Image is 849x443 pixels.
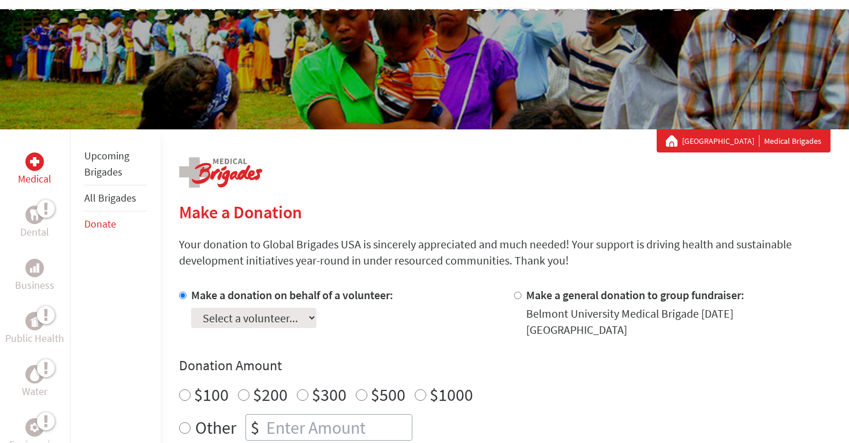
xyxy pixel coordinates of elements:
[25,365,44,384] div: Water
[84,149,129,178] a: Upcoming Brigades
[20,224,49,240] p: Dental
[84,191,136,204] a: All Brigades
[30,315,39,327] img: Public Health
[264,415,412,440] input: Enter Amount
[666,135,821,147] div: Medical Brigades
[30,263,39,273] img: Business
[312,384,347,405] label: $300
[20,206,49,240] a: DentalDental
[191,288,393,302] label: Make a donation on behalf of a volunteer:
[25,418,44,437] div: Engineering
[25,206,44,224] div: Dental
[22,365,47,400] a: WaterWater
[5,312,64,347] a: Public HealthPublic Health
[179,202,831,222] h2: Make a Donation
[371,384,405,405] label: $500
[526,288,744,302] label: Make a general donation to group fundraiser:
[84,217,116,230] a: Donate
[179,157,262,188] img: logo-medical.png
[526,306,831,338] div: Belmont University Medical Brigade [DATE] [GEOGRAPHIC_DATA]
[15,277,54,293] p: Business
[194,384,229,405] label: $100
[195,414,236,441] label: Other
[30,157,39,166] img: Medical
[30,423,39,432] img: Engineering
[84,185,147,211] li: All Brigades
[179,236,831,269] p: Your donation to Global Brigades USA is sincerely appreciated and much needed! Your support is dr...
[682,135,759,147] a: [GEOGRAPHIC_DATA]
[25,312,44,330] div: Public Health
[22,384,47,400] p: Water
[84,143,147,185] li: Upcoming Brigades
[5,330,64,347] p: Public Health
[15,259,54,293] a: BusinessBusiness
[30,209,39,220] img: Dental
[246,415,264,440] div: $
[430,384,473,405] label: $1000
[18,152,51,187] a: MedicalMedical
[25,259,44,277] div: Business
[179,356,831,375] h4: Donation Amount
[84,211,147,237] li: Donate
[30,367,39,381] img: Water
[18,171,51,187] p: Medical
[253,384,288,405] label: $200
[25,152,44,171] div: Medical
